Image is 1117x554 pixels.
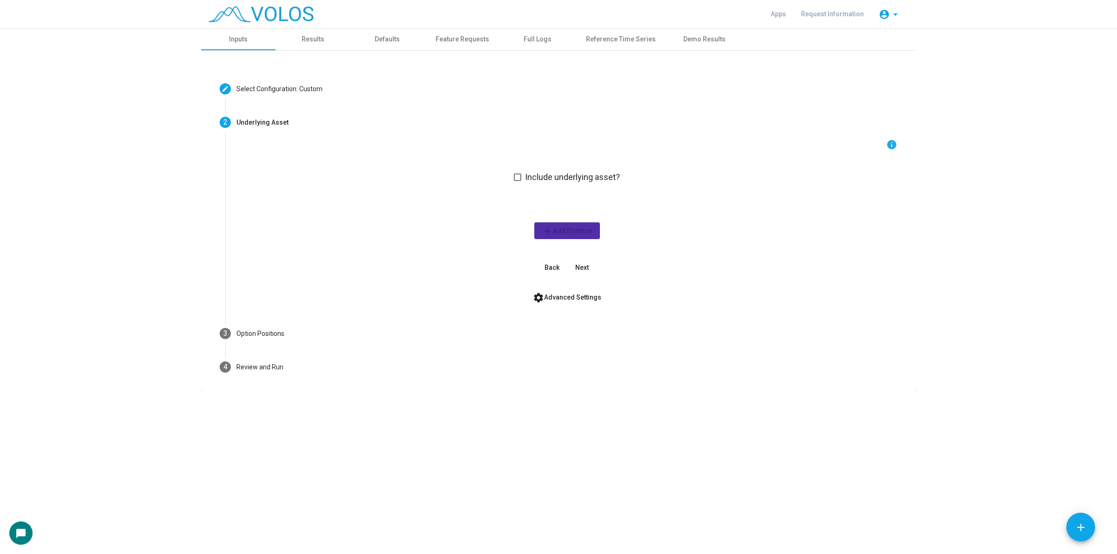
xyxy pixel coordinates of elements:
[542,226,553,237] mat-icon: add
[223,329,228,338] span: 3
[525,289,609,306] button: Advanced Settings
[763,6,794,22] a: Apps
[15,528,27,539] mat-icon: chat_bubble
[794,6,871,22] a: Request Information
[533,294,601,301] span: Advanced Settings
[236,329,284,339] div: Option Positions
[586,34,656,44] div: Reference Time Series
[236,84,323,94] div: Select Configuration: Custom
[436,34,489,44] div: Feature Requests
[533,292,544,303] mat-icon: settings
[771,10,786,18] span: Apps
[1066,513,1095,541] button: Add icon
[236,118,289,127] div: Underlying Asset
[223,362,228,371] span: 4
[525,172,620,183] span: Include underlying asset?
[890,9,901,20] mat-icon: arrow_drop_down
[575,264,589,271] span: Next
[223,118,228,127] span: 2
[1075,521,1087,534] mat-icon: add
[801,10,864,18] span: Request Information
[302,34,324,44] div: Results
[886,139,897,150] mat-icon: info
[534,222,600,239] button: Add Position
[879,9,890,20] mat-icon: account_circle
[375,34,400,44] div: Defaults
[567,259,597,276] button: Next
[222,85,229,93] mat-icon: create
[683,34,726,44] div: Demo Results
[524,34,552,44] div: Full Logs
[229,34,248,44] div: Inputs
[542,227,592,234] span: Add Position
[545,264,559,271] span: Back
[236,362,283,372] div: Review and Run
[537,259,567,276] button: Back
